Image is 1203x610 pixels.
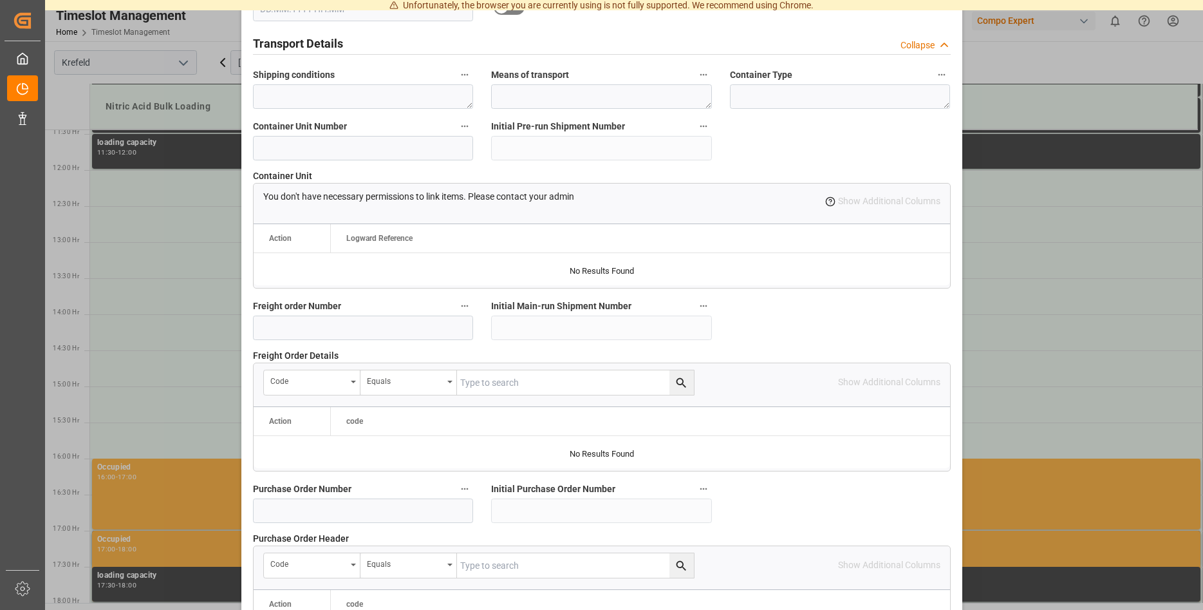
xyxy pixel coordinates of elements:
[669,370,694,395] button: search button
[695,298,712,314] button: Initial Main-run Shipment Number
[269,417,292,426] div: Action
[264,370,360,395] button: open menu
[253,68,335,82] span: Shipping conditions
[270,372,346,387] div: code
[263,190,574,204] p: You don't have necessary permissions to link items. Please contact your admin
[730,68,792,82] span: Container Type
[360,553,457,578] button: open menu
[346,600,363,609] span: code
[270,555,346,570] div: code
[253,35,343,52] h2: Transport Details
[695,118,712,135] button: Initial Pre-run Shipment Number
[269,600,292,609] div: Action
[346,234,413,243] span: Logward Reference
[269,234,292,243] div: Action
[360,370,457,395] button: open menu
[456,118,473,135] button: Container Unit Number
[491,68,569,82] span: Means of transport
[669,553,694,578] button: search button
[346,417,363,426] span: code
[253,349,339,363] span: Freight Order Details
[253,532,349,546] span: Purchase Order Header
[253,300,341,313] span: Freight order Number
[457,553,694,578] input: Type to search
[253,120,347,133] span: Container Unit Number
[491,120,625,133] span: Initial Pre-run Shipment Number
[456,481,473,497] button: Purchase Order Number
[491,300,631,313] span: Initial Main-run Shipment Number
[933,66,950,83] button: Container Type
[367,372,443,387] div: Equals
[457,370,694,395] input: Type to search
[900,39,935,52] div: Collapse
[456,66,473,83] button: Shipping conditions
[695,66,712,83] button: Means of transport
[695,481,712,497] button: Initial Purchase Order Number
[456,298,473,314] button: Freight order Number
[253,482,351,496] span: Purchase Order Number
[264,553,360,578] button: open menu
[367,555,443,570] div: Equals
[491,482,615,496] span: Initial Purchase Order Number
[253,169,312,183] span: Container Unit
